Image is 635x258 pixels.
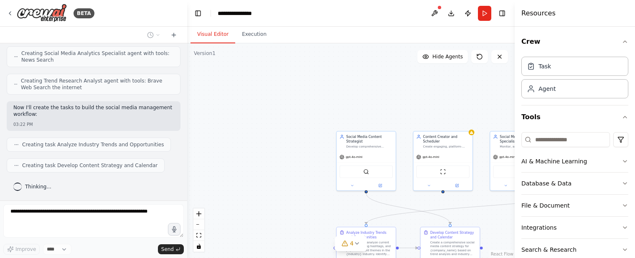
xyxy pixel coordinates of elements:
button: Hide left sidebar [192,8,204,19]
span: Hide Agents [432,53,463,60]
button: AI & Machine Learning [521,150,628,172]
img: ScrapeWebsiteTool [440,169,446,175]
button: Integrations [521,217,628,238]
span: gpt-4o-mini [499,155,516,159]
g: Edge from 625ecdc6-be88-43b7-9116-243b7252823d to 3fb15824-59a4-4c27-8edc-53d215144cdc [399,245,418,250]
span: Creating task Analyze Industry Trends and Opportunities [22,141,164,148]
g: Edge from 1a31dd81-b695-4f5b-a0a4-95f19c9ffb84 to 625ecdc6-be88-43b7-9116-243b7252823d [364,188,599,224]
button: fit view [193,230,204,241]
button: Tools [521,105,628,129]
button: Open in side panel [367,183,394,188]
span: Creating task Develop Content Strategy and Calendar [22,162,157,169]
h4: Resources [521,8,556,18]
div: React Flow controls [193,208,204,252]
div: Social Media Analytics Specialist [500,134,546,144]
div: File & Document [521,201,570,210]
span: Creating Social Media Analytics Specialist agent with tools: News Search [21,50,173,63]
button: Improve [3,244,40,255]
div: Social Media Content StrategistDevelop comprehensive content strategies for {company_name} across... [336,131,396,191]
div: BETA [74,8,94,18]
div: Develop comprehensive content strategies for {company_name} across multiple social media platform... [346,145,393,149]
span: gpt-4o-mini [346,155,363,159]
span: Creating Trend Research Analyst agent with tools: Brave Web Search the internet [21,78,173,91]
div: Integrations [521,223,556,232]
img: Logo [17,4,67,23]
div: Search & Research [521,245,577,254]
div: Crew [521,53,628,105]
div: Task [538,62,551,70]
span: Thinking... [25,183,51,190]
div: Create a comprehensive social media content strategy for {company_name} based on trend analysis a... [430,240,477,256]
button: Database & Data [521,173,628,194]
div: Research and analyze current trends, trending hashtags, and popular content themes in the {indust... [346,240,393,256]
button: Crew [521,30,628,53]
div: AI & Machine Learning [521,157,587,165]
div: Agent [538,85,556,93]
a: React Flow attribution [491,252,513,256]
div: Version 1 [194,50,216,57]
div: 03:22 PM [13,121,174,128]
div: Analyze Industry Trends and Opportunities [346,230,393,240]
button: Hide Agents [417,50,468,63]
button: Open in side panel [443,183,470,188]
button: zoom out [193,219,204,230]
button: Visual Editor [190,26,235,43]
button: Send [158,244,184,254]
span: gpt-4o-mini [422,155,439,159]
div: Monitor, analyze, and report on social media engagement metrics for {company_name} across all pla... [500,145,546,149]
button: Click to speak your automation idea [168,223,180,235]
div: Social Media Content Strategist [346,134,393,144]
button: toggle interactivity [193,241,204,252]
div: Content Creator and Scheduler [423,134,470,144]
button: 4 [335,236,367,251]
p: Now I'll create the tasks to build the social media management workflow: [13,105,174,118]
div: Database & Data [521,179,571,188]
button: Execution [235,26,273,43]
span: Send [161,246,174,253]
span: Improve [15,246,36,253]
div: Content Creator and SchedulerCreate engaging, platform-specific social media content for {company... [413,131,473,191]
button: Switch to previous chat [144,30,164,40]
g: Edge from 739af6f7-0e04-4eba-ab42-636b81012a50 to 3fb15824-59a4-4c27-8edc-53d215144cdc [364,193,453,224]
div: Create engaging, platform-specific social media content for {company_name} based on strategic rec... [423,145,470,149]
button: zoom in [193,208,204,219]
button: Start a new chat [167,30,180,40]
img: SerperDevTool [363,169,369,175]
button: Hide right sidebar [496,8,508,19]
button: File & Document [521,195,628,216]
span: 4 [350,239,354,248]
nav: breadcrumb [218,9,259,18]
div: Social Media Analytics SpecialistMonitor, analyze, and report on social media engagement metrics ... [490,131,550,191]
div: Develop Content Strategy and Calendar [430,230,477,240]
